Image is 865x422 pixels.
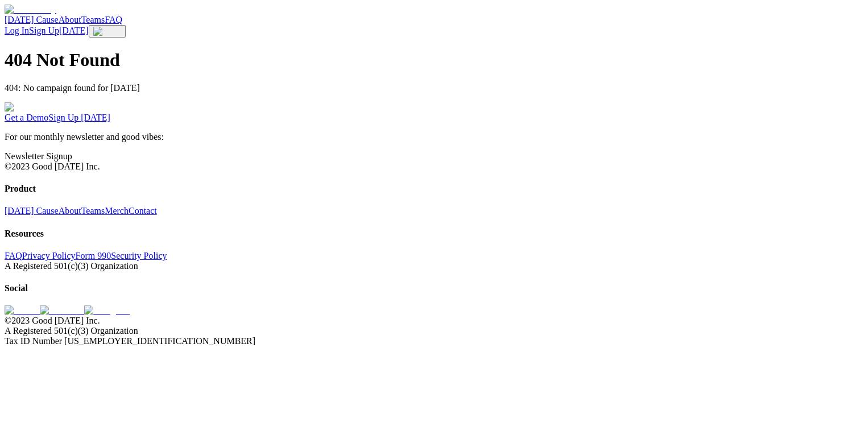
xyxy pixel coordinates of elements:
a: Privacy Policy [22,251,76,260]
img: Menu [93,27,121,36]
a: Contact [129,206,157,216]
a: About [59,15,81,24]
a: Get a Demo [5,113,48,122]
div: ©2023 Good [DATE] Inc. [5,316,860,326]
img: GoodToday [5,5,56,15]
a: Merch [105,206,129,216]
div: A Registered 501(c)(3) Organization [5,326,860,336]
h4: Product [5,184,860,194]
div: ©2023 Good [DATE] Inc. [5,162,860,172]
img: Facebook [40,305,84,316]
h4: Social [5,283,860,293]
a: Sign Up[DATE] [29,26,88,35]
p: For our monthly newsletter and good vibes: [5,132,860,142]
img: Twitter [5,305,40,316]
h1: 404 Not Found [5,49,860,71]
span: [DATE] [59,26,89,35]
a: Sign Up [DATE] [48,113,110,122]
div: A Registered 501(c)(3) Organization [5,261,860,271]
a: Security Policy [111,251,167,260]
a: [DATE] Cause [5,206,59,216]
img: Instagram [84,305,130,316]
a: About [59,206,81,216]
img: GoodToday [5,102,56,113]
p: 404: No campaign found for [DATE] [5,83,860,93]
h4: Resources [5,229,860,239]
a: Form 990 [76,251,111,260]
a: Twitter [5,305,40,315]
a: [DATE] Cause [5,15,59,24]
a: Teams [81,15,105,24]
div: Tax ID Number [US_EMPLOYER_IDENTIFICATION_NUMBER] [5,336,860,346]
a: Log In [5,26,29,35]
a: FAQ [5,251,22,260]
a: Newsletter Signup [5,151,72,161]
a: Teams [81,206,105,216]
a: FAQ [105,15,122,24]
a: Facebook [40,305,84,315]
a: Instagram [84,305,130,315]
